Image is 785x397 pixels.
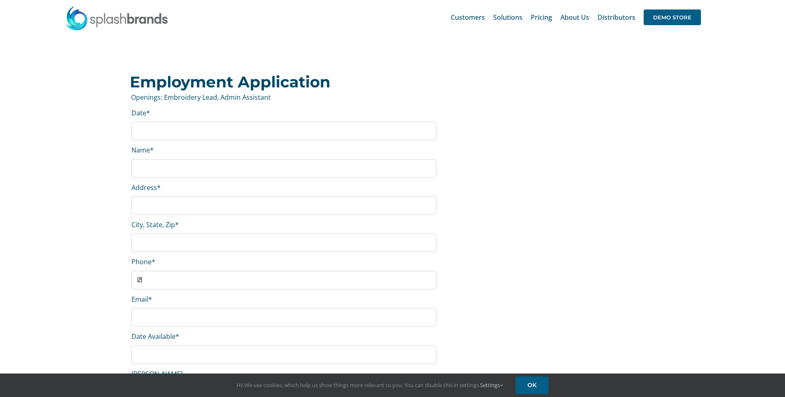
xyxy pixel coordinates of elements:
[175,220,179,229] abbr: required
[644,9,701,25] span: DEMO STORE
[598,4,635,31] a: Distributors
[131,108,150,117] label: Date
[152,257,155,266] abbr: required
[531,14,552,21] span: Pricing
[131,257,155,266] label: Phone
[493,14,523,21] span: Solutions
[130,74,666,90] h2: Employment Application
[560,14,589,21] span: About Us
[131,146,154,155] label: Name
[176,332,179,341] abbr: required
[131,220,179,229] label: City, State, Zip
[237,381,503,389] span: Hi! We use cookies, which help us show things more relevant to you. You can disable this in setti...
[157,183,161,192] abbr: required
[131,183,161,192] label: Address
[150,146,154,155] abbr: required
[131,295,152,304] label: Email
[644,4,701,31] a: DEMO STORE
[131,93,666,102] p: Openings: Embroidery Lead, Admin Assistant
[531,4,552,31] a: Pricing
[516,376,548,394] a: OK
[146,108,150,117] abbr: required
[66,6,169,31] img: SplashBrands.com Logo
[598,14,635,21] span: Distributors
[623,51,670,59] a: Previous Page
[480,381,503,389] a: Settings
[451,4,701,31] nav: Main Menu
[131,332,179,341] label: Date Available
[148,295,152,304] abbr: required
[131,369,183,378] label: [PERSON_NAME]
[451,14,485,21] span: Customers
[451,4,485,31] a: Customers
